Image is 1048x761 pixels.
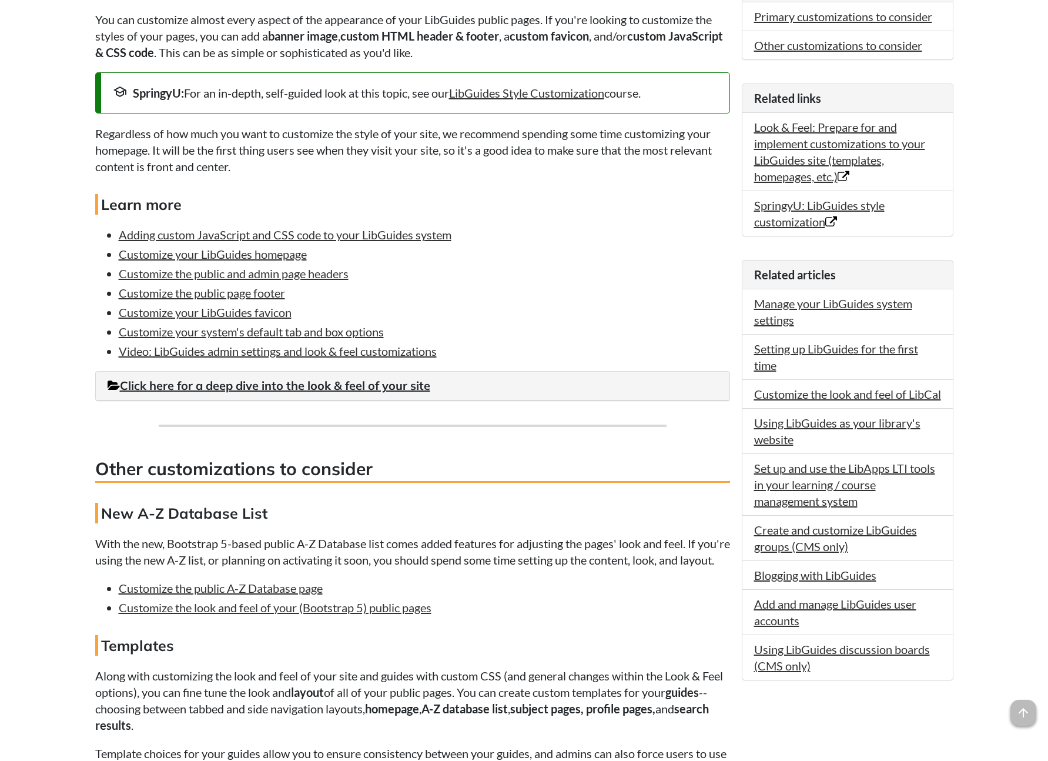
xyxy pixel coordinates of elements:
a: SpringyU: LibGuides style customization [754,198,885,229]
strong: custom favicon [510,29,589,43]
h4: Templates [95,635,730,656]
strong: subject pages, profile pages, [510,702,655,716]
a: Customize the public A-Z Database page [119,581,323,595]
a: Add and manage LibGuides user accounts [754,597,916,628]
a: Customize the public page footer [119,286,285,300]
h4: Learn more [95,194,730,215]
strong: A-Z database list [421,702,508,716]
a: Primary customizations to consider [754,9,932,24]
span: Related articles [754,268,836,282]
strong: layout [291,685,324,699]
a: Click here for a deep dive into the look & feel of your site [108,378,430,393]
p: Along with customizing the look and feel of your site and guides with custom CSS (and general cha... [95,667,730,733]
a: Other customizations to consider [754,38,922,52]
div: For an in-depth, self-guided look at this topic, see our course. [113,85,718,101]
a: Customize your LibGuides favicon [119,305,292,319]
strong: custom HTML header & footer [340,29,499,43]
span: arrow_upward [1010,700,1036,726]
p: You can customize almost every aspect of the appearance of your LibGuides public pages. If you're... [95,11,730,61]
a: Blogging with LibGuides [754,568,876,582]
a: Customize the look and feel of your (Bootstrap 5) public pages [119,600,431,615]
h3: Other customizations to consider [95,456,730,483]
a: Set up and use the LibApps LTI tools in your learning / course management system [754,461,935,508]
a: Using LibGuides as your library's website [754,416,920,446]
a: Customize the public and admin page headers [119,266,349,281]
strong: homepage [365,702,419,716]
p: With the new, Bootstrap 5-based public A-Z Database list comes added features for adjusting the p... [95,535,730,568]
span: Related links [754,91,821,105]
strong: SpringyU: [133,86,184,100]
strong: search results [95,702,709,732]
p: Regardless of how much you want to customize the style of your site, we recommend spending some t... [95,125,730,175]
a: Setting up LibGuides for the first time [754,342,918,372]
strong: guides [665,685,699,699]
h4: New A-Z Database List [95,503,730,523]
span: school [113,85,127,99]
a: Video: LibGuides admin settings and look & feel customizations [119,344,437,358]
a: Create and customize LibGuides groups (CMS only) [754,523,917,553]
a: Adding custom JavaScript and CSS code to your LibGuides system [119,228,451,242]
a: Using LibGuides discussion boards (CMS only) [754,642,930,673]
a: arrow_upward [1010,701,1036,715]
strong: banner image [268,29,338,43]
a: Look & Feel: Prepare for and implement customizations to your LibGuides site (templates, homepage... [754,120,925,183]
a: Customize the look and feel of LibCal [754,387,941,401]
a: Customize your LibGuides homepage [119,247,307,261]
a: Manage your LibGuides system settings [754,296,912,327]
a: LibGuides Style Customization [449,86,604,100]
a: Customize your system's default tab and box options [119,325,384,339]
